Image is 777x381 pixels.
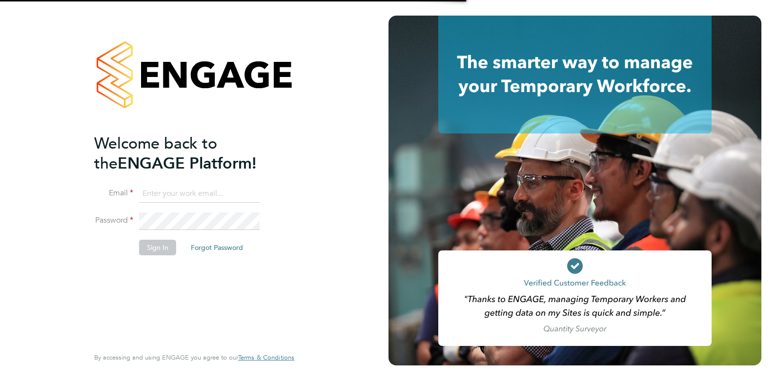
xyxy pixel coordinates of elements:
label: Password [94,215,133,226]
span: By accessing and using ENGAGE you agree to our [94,353,294,362]
span: Welcome back to the [94,134,217,173]
input: Enter your work email... [139,185,260,203]
label: Email [94,188,133,198]
button: Sign In [139,240,176,255]
h2: ENGAGE Platform! [94,133,285,173]
button: Forgot Password [183,240,251,255]
a: Terms & Conditions [238,354,294,362]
